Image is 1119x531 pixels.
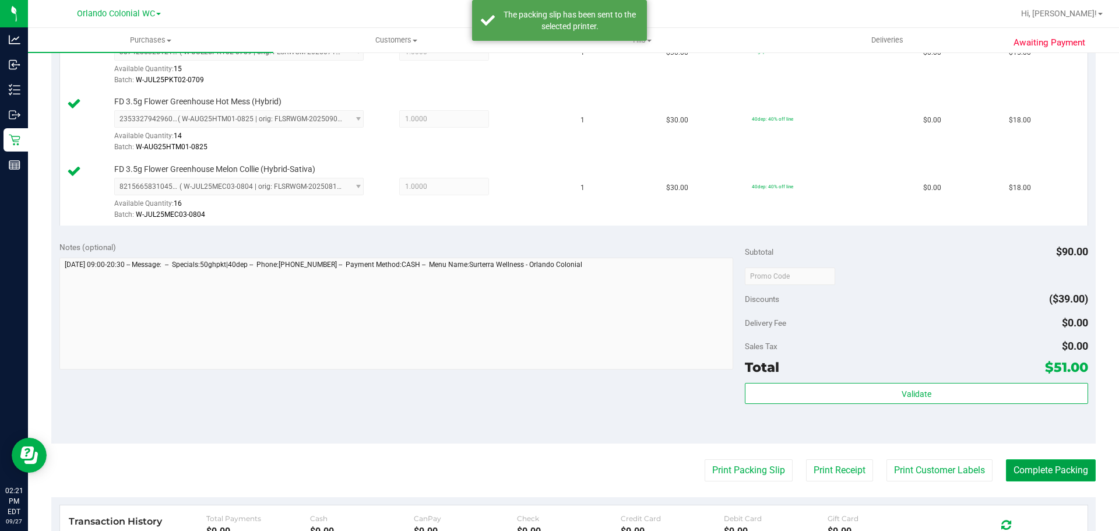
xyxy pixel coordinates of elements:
[517,514,621,523] div: Check
[12,438,47,473] iframe: Resource center
[745,359,779,375] span: Total
[274,35,518,45] span: Customers
[666,115,688,126] span: $30.00
[806,459,873,481] button: Print Receipt
[414,514,518,523] div: CanPay
[745,268,835,285] input: Promo Code
[9,134,20,146] inline-svg: Retail
[580,182,585,194] span: 1
[114,164,315,175] span: FD 3.5g Flower Greenhouse Melon Collie (Hybrid-Sativa)
[1021,9,1097,18] span: Hi, [PERSON_NAME]!
[580,115,585,126] span: 1
[9,84,20,96] inline-svg: Inventory
[136,143,207,151] span: W-AUG25HTM01-0825
[28,35,273,45] span: Purchases
[9,159,20,171] inline-svg: Reports
[886,459,993,481] button: Print Customer Labels
[136,76,204,84] span: W-JUL25PKT02-0709
[114,210,134,219] span: Batch:
[136,210,205,219] span: W-JUL25MEC03-0804
[621,514,724,523] div: Credit Card
[174,65,182,73] span: 15
[174,132,182,140] span: 14
[1006,459,1096,481] button: Complete Packing
[1009,115,1031,126] span: $18.00
[273,28,519,52] a: Customers
[923,182,941,194] span: $0.00
[1049,293,1088,305] span: ($39.00)
[310,514,414,523] div: Cash
[114,61,376,83] div: Available Quantity:
[724,514,828,523] div: Debit Card
[77,9,155,19] span: Orlando Colonial WC
[752,184,793,189] span: 40dep: 40% off line
[114,96,281,107] span: FD 3.5g Flower Greenhouse Hot Mess (Hybrid)
[9,59,20,71] inline-svg: Inbound
[9,109,20,121] inline-svg: Outbound
[206,514,310,523] div: Total Payments
[745,289,779,310] span: Discounts
[1009,182,1031,194] span: $18.00
[828,514,931,523] div: Gift Card
[28,28,273,52] a: Purchases
[1056,245,1088,258] span: $90.00
[856,35,919,45] span: Deliveries
[59,242,116,252] span: Notes (optional)
[1062,340,1088,352] span: $0.00
[174,199,182,208] span: 16
[114,195,376,218] div: Available Quantity:
[1014,36,1085,50] span: Awaiting Payment
[745,342,777,351] span: Sales Tax
[705,459,793,481] button: Print Packing Slip
[745,247,773,256] span: Subtotal
[923,115,941,126] span: $0.00
[765,28,1010,52] a: Deliveries
[5,486,23,517] p: 02:21 PM EDT
[745,318,786,328] span: Delivery Fee
[9,34,20,45] inline-svg: Analytics
[114,76,134,84] span: Batch:
[752,116,793,122] span: 40dep: 40% off line
[745,383,1088,404] button: Validate
[1045,359,1088,375] span: $51.00
[5,517,23,526] p: 09/27
[114,143,134,151] span: Batch:
[666,182,688,194] span: $30.00
[114,128,376,150] div: Available Quantity:
[501,9,638,32] div: The packing slip has been sent to the selected printer.
[902,389,931,399] span: Validate
[1062,317,1088,329] span: $0.00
